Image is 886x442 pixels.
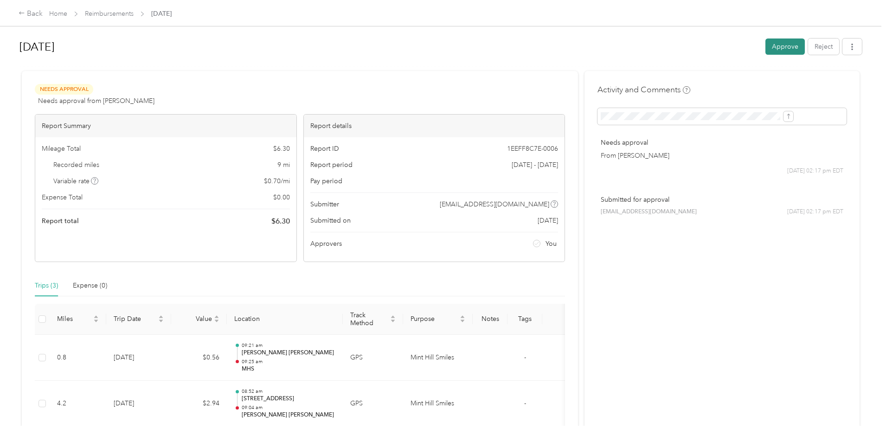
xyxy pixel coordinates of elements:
[42,192,83,202] span: Expense Total
[271,216,290,227] span: $ 6.30
[310,216,351,225] span: Submitted on
[50,304,106,335] th: Miles
[19,36,759,58] h1: Aug 2025
[273,144,290,154] span: $ 6.30
[601,138,843,147] p: Needs approval
[151,9,172,19] span: [DATE]
[787,208,843,216] span: [DATE] 02:17 pm EDT
[277,160,290,170] span: 9 mi
[35,281,58,291] div: Trips (3)
[171,304,227,335] th: Value
[538,216,558,225] span: [DATE]
[597,84,690,96] h4: Activity and Comments
[390,318,396,324] span: caret-down
[171,381,227,427] td: $2.94
[242,342,335,349] p: 09:21 am
[310,160,353,170] span: Report period
[350,311,388,327] span: Track Method
[158,318,164,324] span: caret-down
[38,96,154,106] span: Needs approval from [PERSON_NAME]
[242,395,335,403] p: [STREET_ADDRESS]
[546,239,557,249] span: You
[106,304,171,335] th: Trip Date
[343,381,403,427] td: GPS
[310,176,342,186] span: Pay period
[473,304,507,335] th: Notes
[214,314,219,320] span: caret-up
[53,160,99,170] span: Recorded miles
[85,10,134,18] a: Reimbursements
[214,318,219,324] span: caret-down
[227,304,343,335] th: Location
[403,304,473,335] th: Purpose
[19,8,43,19] div: Back
[440,199,549,209] span: [EMAIL_ADDRESS][DOMAIN_NAME]
[524,399,526,407] span: -
[106,381,171,427] td: [DATE]
[171,335,227,381] td: $0.56
[264,176,290,186] span: $ 0.70 / mi
[403,381,473,427] td: Mint Hill Smiles
[524,353,526,361] span: -
[35,115,296,137] div: Report Summary
[179,315,212,323] span: Value
[114,315,156,323] span: Trip Date
[50,335,106,381] td: 0.8
[242,365,335,373] p: MHS
[507,304,542,335] th: Tags
[42,216,79,226] span: Report total
[73,281,107,291] div: Expense (0)
[242,388,335,395] p: 08:52 am
[242,404,335,411] p: 09:04 am
[343,335,403,381] td: GPS
[808,38,839,55] button: Reject
[242,411,335,419] p: [PERSON_NAME] [PERSON_NAME]
[304,115,565,137] div: Report details
[390,314,396,320] span: caret-up
[273,192,290,202] span: $ 0.00
[512,160,558,170] span: [DATE] - [DATE]
[310,239,342,249] span: Approvers
[601,208,697,216] span: [EMAIL_ADDRESS][DOMAIN_NAME]
[411,315,458,323] span: Purpose
[460,314,465,320] span: caret-up
[601,195,843,205] p: Submitted for approval
[50,381,106,427] td: 4.2
[343,304,403,335] th: Track Method
[310,199,339,209] span: Submitter
[57,315,91,323] span: Miles
[403,335,473,381] td: Mint Hill Smiles
[106,335,171,381] td: [DATE]
[787,167,843,175] span: [DATE] 02:17 pm EDT
[601,151,843,160] p: From [PERSON_NAME]
[42,144,81,154] span: Mileage Total
[93,314,99,320] span: caret-up
[53,176,99,186] span: Variable rate
[93,318,99,324] span: caret-down
[242,359,335,365] p: 09:25 am
[310,144,339,154] span: Report ID
[460,318,465,324] span: caret-down
[158,314,164,320] span: caret-up
[49,10,67,18] a: Home
[35,84,93,95] span: Needs Approval
[507,144,558,154] span: 1EEFF8C7E-0006
[834,390,886,442] iframe: Everlance-gr Chat Button Frame
[765,38,805,55] button: Approve
[242,349,335,357] p: [PERSON_NAME] [PERSON_NAME]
